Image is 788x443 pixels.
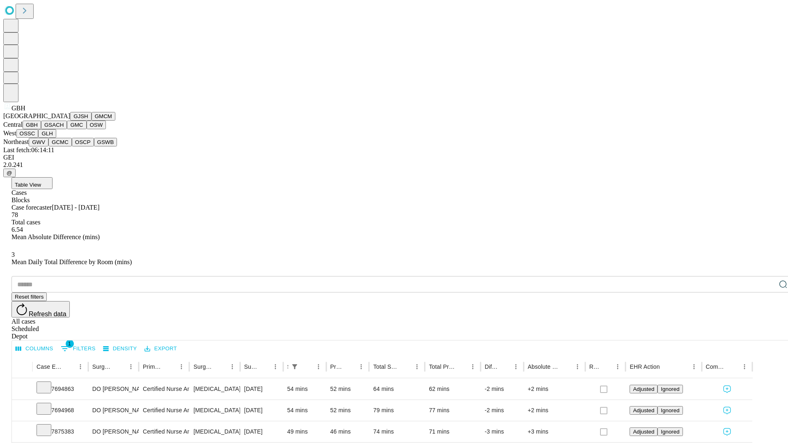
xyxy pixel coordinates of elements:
button: Ignored [657,385,683,393]
button: Show filters [59,342,98,355]
button: Menu [510,361,522,372]
span: Adjusted [633,429,654,435]
button: Refresh data [11,301,70,317]
button: Menu [75,361,86,372]
button: Sort [600,361,612,372]
button: Menu [313,361,324,372]
div: [DATE] [244,379,279,400]
span: Ignored [661,407,679,413]
button: Sort [400,361,411,372]
button: Density [101,343,139,355]
div: 74 mins [373,421,421,442]
div: 54 mins [287,400,322,421]
button: Sort [164,361,176,372]
div: DO [PERSON_NAME] [PERSON_NAME] Do [92,421,135,442]
div: 49 mins [287,421,322,442]
button: Sort [560,361,572,372]
span: Total cases [11,219,40,226]
span: [DATE] - [DATE] [52,204,99,211]
button: OSCP [72,138,94,146]
div: 7694863 [37,379,84,400]
div: 1 active filter [289,361,300,372]
div: Surgeon Name [92,363,113,370]
button: OSSC [16,129,39,138]
div: [MEDICAL_DATA] [193,421,236,442]
span: Adjusted [633,407,654,413]
button: GSACH [41,121,67,129]
div: [MEDICAL_DATA] WITH [MEDICAL_DATA] AND/OR [MEDICAL_DATA] WITH OR WITHOUT D\T\C [193,400,236,421]
button: Menu [176,361,187,372]
div: 52 mins [330,400,365,421]
div: 7875383 [37,421,84,442]
button: Sort [301,361,313,372]
button: GCMC [48,138,72,146]
div: Difference [485,363,498,370]
div: Total Scheduled Duration [373,363,399,370]
span: 6.54 [11,226,23,233]
div: 2.0.241 [3,161,785,169]
div: 77 mins [429,400,476,421]
span: Ignored [661,429,679,435]
div: Case Epic Id [37,363,62,370]
button: Sort [215,361,227,372]
button: Ignored [657,427,683,436]
button: GMCM [92,112,115,121]
span: Last fetch: 06:14:11 [3,146,54,153]
div: Total Predicted Duration [429,363,455,370]
div: 62 mins [429,379,476,400]
button: Menu [125,361,137,372]
button: Menu [411,361,423,372]
div: EHR Action [630,363,660,370]
button: GBH [23,121,41,129]
button: Adjusted [630,385,657,393]
button: Sort [661,361,672,372]
span: Table View [15,182,41,188]
button: Menu [612,361,623,372]
div: Comments [706,363,726,370]
button: Sort [499,361,510,372]
button: OSW [87,121,106,129]
div: 64 mins [373,379,421,400]
span: 78 [11,211,18,218]
div: Certified Nurse Anesthetist [143,379,185,400]
span: Refresh data [29,311,66,317]
span: Case forecaster [11,204,52,211]
button: Sort [258,361,270,372]
button: GSWB [94,138,117,146]
span: Mean Daily Total Difference by Room (mins) [11,258,132,265]
button: Menu [227,361,238,372]
button: Sort [63,361,75,372]
button: Menu [739,361,750,372]
div: Certified Nurse Anesthetist [143,421,185,442]
div: -3 mins [485,421,520,442]
span: Northeast [3,138,29,145]
span: Ignored [661,386,679,392]
span: Reset filters [15,294,44,300]
span: GBH [11,105,25,112]
div: Surgery Name [193,363,214,370]
button: Menu [355,361,367,372]
button: Expand [16,425,28,439]
button: Show filters [289,361,300,372]
div: Resolved in EHR [589,363,600,370]
button: GMC [67,121,86,129]
div: -2 mins [485,379,520,400]
div: 7694968 [37,400,84,421]
button: Sort [727,361,739,372]
div: 52 mins [330,379,365,400]
div: DO [PERSON_NAME] [PERSON_NAME] Do [92,400,135,421]
div: Predicted In Room Duration [330,363,344,370]
button: Menu [270,361,281,372]
span: 3 [11,251,15,258]
button: Sort [114,361,125,372]
button: Expand [16,404,28,418]
button: Select columns [14,343,55,355]
button: Sort [456,361,467,372]
button: Adjusted [630,427,657,436]
button: Table View [11,177,53,189]
button: Menu [688,361,700,372]
div: [MEDICAL_DATA] WITH [MEDICAL_DATA] AND/OR [MEDICAL_DATA] WITH OR WITHOUT D\T\C [193,379,236,400]
div: 54 mins [287,379,322,400]
div: +2 mins [528,400,581,421]
div: Scheduled In Room Duration [287,363,288,370]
